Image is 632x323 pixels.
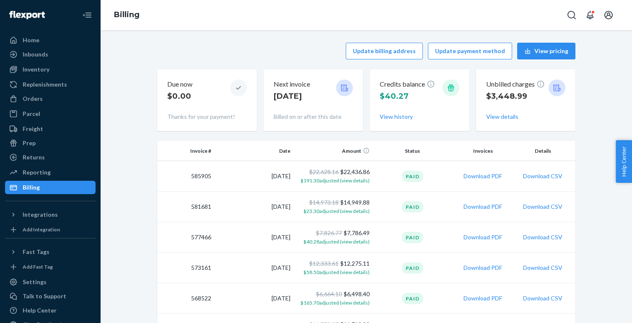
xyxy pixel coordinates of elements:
[402,232,423,243] div: Paid
[23,95,43,103] div: Orders
[274,113,353,121] p: Billed on or after this date
[380,79,435,89] p: Credits balance
[157,253,215,283] td: 573161
[215,192,294,222] td: [DATE]
[114,10,140,19] a: Billing
[309,168,339,175] span: $22,628.16
[79,7,96,23] button: Close Navigation
[303,237,370,246] button: $40.28adjusted (view details)
[23,50,48,59] div: Inbounds
[215,161,294,192] td: [DATE]
[215,253,294,283] td: [DATE]
[23,210,58,219] div: Integrations
[5,151,96,164] a: Returns
[464,294,502,302] button: Download PDF
[294,283,373,314] td: $6,498.40
[402,201,423,213] div: Paid
[309,199,339,206] span: $14,973.18
[294,192,373,222] td: $14,949.88
[5,78,96,91] a: Replenishments
[157,141,215,161] th: Invoice #
[578,298,624,319] iframe: Opens a widget where you can chat to one of our agents
[294,222,373,253] td: $7,786.49
[5,122,96,136] a: Freight
[23,248,49,256] div: Fast Tags
[215,141,294,161] th: Date
[300,177,370,184] span: $191.30 adjusted (view details)
[5,166,96,179] a: Reporting
[523,203,562,211] button: Download CSV
[464,233,502,241] button: Download PDF
[157,192,215,222] td: 581681
[5,92,96,105] a: Orders
[23,306,57,315] div: Help Center
[402,262,423,274] div: Paid
[582,7,598,23] button: Open notifications
[167,91,192,102] p: $0.00
[23,110,40,118] div: Parcel
[300,300,370,306] span: $165.70 adjusted (view details)
[9,11,45,19] img: Flexport logo
[523,264,562,272] button: Download CSV
[5,245,96,259] button: Fast Tags
[346,43,423,59] button: Update billing address
[300,176,370,185] button: $191.30adjusted (view details)
[464,203,502,211] button: Download PDF
[486,91,545,102] p: $3,448.99
[523,294,562,302] button: Download CSV
[5,225,96,235] a: Add Integration
[23,65,49,74] div: Inventory
[157,283,215,314] td: 568522
[523,233,562,241] button: Download CSV
[167,79,192,89] p: Due now
[157,161,215,192] td: 585905
[23,183,40,192] div: Billing
[5,290,96,303] button: Talk to Support
[23,36,39,44] div: Home
[464,172,502,180] button: Download PDF
[23,125,43,133] div: Freight
[486,79,545,89] p: Unbilled charges
[616,140,632,183] button: Help Center
[316,290,342,297] span: $6,664.10
[5,208,96,221] button: Integrations
[600,7,617,23] button: Open account menu
[428,43,512,59] button: Update payment method
[5,107,96,120] a: Parcel
[464,264,502,272] button: Download PDF
[215,222,294,253] td: [DATE]
[23,139,36,147] div: Prep
[5,304,96,317] a: Help Center
[215,283,294,314] td: [DATE]
[514,141,575,161] th: Details
[380,113,413,121] button: View history
[316,229,342,236] span: $7,826.77
[303,208,370,214] span: $23.30 adjusted (view details)
[5,63,96,76] a: Inventory
[303,207,370,215] button: $23.30adjusted (view details)
[5,48,96,61] a: Inbounds
[157,222,215,253] td: 577466
[517,43,575,59] button: View pricing
[309,260,339,267] span: $12,333.61
[373,141,452,161] th: Status
[402,171,423,182] div: Paid
[5,262,96,272] a: Add Fast Tag
[303,238,370,245] span: $40.28 adjusted (view details)
[300,298,370,307] button: $165.70adjusted (view details)
[486,113,518,121] button: View details
[294,253,373,283] td: $12,275.11
[107,3,146,27] ol: breadcrumbs
[380,92,409,101] span: $40.27
[523,172,562,180] button: Download CSV
[563,7,580,23] button: Open Search Box
[23,263,53,270] div: Add Fast Tag
[452,141,514,161] th: Invoices
[274,91,310,102] p: [DATE]
[5,33,96,47] a: Home
[274,79,310,89] p: Next invoice
[23,292,66,300] div: Talk to Support
[23,278,47,286] div: Settings
[167,113,247,121] p: Thanks for your payment!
